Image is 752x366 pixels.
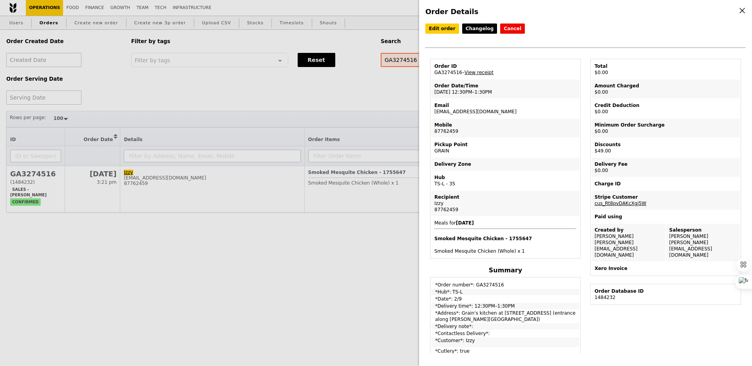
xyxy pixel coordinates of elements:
div: Paid using [595,214,737,220]
td: $0.00 [591,158,740,177]
div: 87762459 [434,207,577,213]
td: [PERSON_NAME] [PERSON_NAME][EMAIL_ADDRESS][DOMAIN_NAME] [591,224,665,261]
div: Discounts [595,141,737,148]
div: Delivery Zone [434,161,577,167]
h4: Smoked Mesquite Chicken - 1755647 [434,236,577,242]
div: Izzy [434,200,577,207]
h4: Summary [430,266,581,274]
div: Minimum Order Surcharge [595,122,737,128]
button: Cancel [500,24,525,34]
div: Hub [434,174,577,181]
td: GRAIN [431,138,580,157]
a: cus_Rt8pvDAKcXgj5W [595,201,646,206]
td: *Customer*: Izzy [431,337,580,347]
td: TS-L - 35 [431,171,580,190]
td: GA3274516 [431,60,580,79]
td: *Contactless Delivery*: [431,330,580,337]
td: *Date*: 2/9 [431,296,580,302]
td: [EMAIL_ADDRESS][DOMAIN_NAME] [431,99,580,118]
td: [PERSON_NAME] [PERSON_NAME][EMAIL_ADDRESS][DOMAIN_NAME] [666,224,740,261]
td: *Delivery note*: [431,323,580,330]
div: Order ID [434,63,577,69]
td: *Delivery time*: 12:30PM–1:30PM [431,303,580,309]
div: Stripe Customer [595,194,737,200]
div: Charge ID [595,181,737,187]
div: Recipient [434,194,577,200]
b: [DATE] [456,220,474,226]
a: Edit order [425,24,459,34]
div: Mobile [434,122,577,128]
td: $0.00 [591,80,740,98]
div: Amount Charged [595,83,737,89]
span: Meals for [434,220,577,254]
div: Order Database ID [595,288,737,294]
td: *Address*: Grain's kitchen at [STREET_ADDRESS] (entrance along [PERSON_NAME][GEOGRAPHIC_DATA]) [431,310,580,323]
td: $49.00 [591,138,740,157]
td: $0.00 [591,119,740,138]
span: – [462,70,465,75]
td: [DATE] 12:30PM–1:30PM [431,80,580,98]
div: Order Date/Time [434,83,577,89]
div: Created by [595,227,662,233]
span: Order Details [425,7,478,16]
div: Credit Deduction [595,102,737,109]
div: Delivery Fee [595,161,737,167]
td: $0.00 [591,60,740,79]
div: Xero Invoice [595,265,737,272]
div: Pickup Point [434,141,577,148]
div: Email [434,102,577,109]
td: *Order number*: GA3274516 [431,278,580,288]
a: View receipt [465,70,493,75]
div: Salesperson [669,227,737,233]
td: 87762459 [431,119,580,138]
td: $0.00 [591,99,740,118]
td: *Cutlery*: true [431,348,580,358]
td: 1484232 [591,285,740,304]
td: *Hub*: TS-L [431,289,580,295]
div: Total [595,63,737,69]
a: Changelog [462,24,497,34]
div: Smoked Mesquite Chicken (Whole) x 1 [434,236,577,254]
